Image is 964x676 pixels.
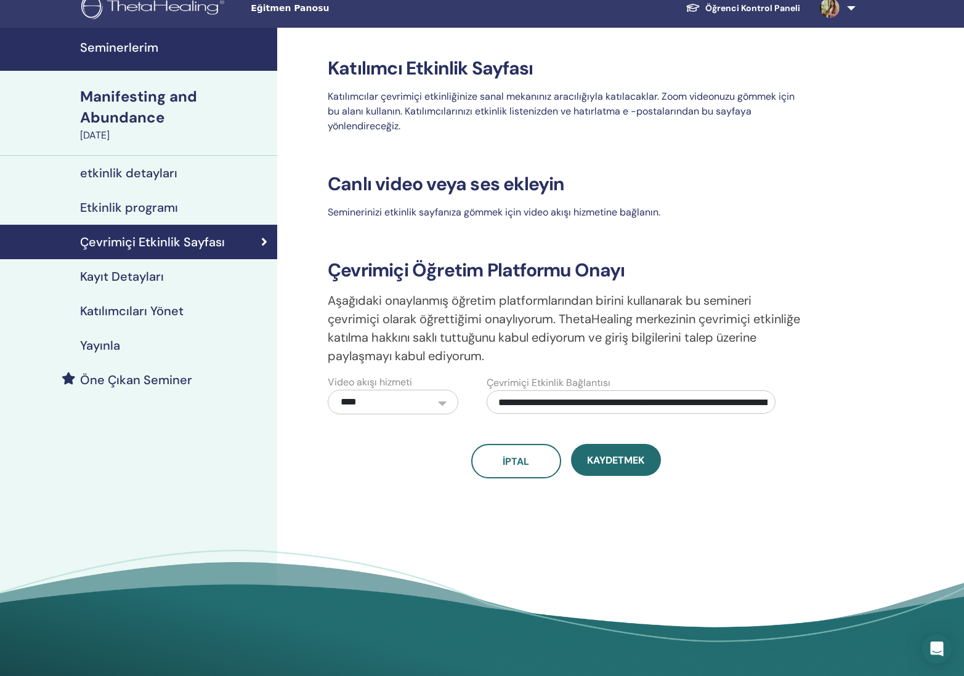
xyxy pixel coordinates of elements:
h4: Kayıt Detayları [80,269,164,284]
button: Kaydetmek [571,444,661,476]
label: Çevrimiçi Etkinlik Bağlantısı [487,376,610,390]
h4: etkinlik detayları [80,166,177,180]
h4: Katılımcıları Yönet [80,304,184,318]
h4: Çevrimiçi Etkinlik Sayfası [80,235,225,249]
div: Manifesting and Abundance [80,86,270,128]
h3: Katılımcı Etkinlik Sayfası [320,57,811,79]
h3: Canlı video veya ses ekleyin [320,173,811,195]
p: Katılımcılar çevrimiçi etkinliğinize sanal mekanınız aracılığıyla katılacaklar. Zoom videonuzu gö... [320,89,811,134]
div: [DATE] [80,128,270,143]
a: İptal [471,444,561,478]
span: İptal [503,455,529,468]
p: Seminerinizi etkinlik sayfanıza gömmek için video akışı hizmetine bağlanın. [320,205,811,220]
span: Eğitmen Panosu [251,2,435,15]
div: Open Intercom Messenger [922,634,952,664]
a: Manifesting and Abundance[DATE] [73,86,277,143]
img: graduation-cap-white.svg [686,2,700,13]
h4: Öne Çıkan Seminer [80,372,192,387]
h4: Etkinlik programı [80,200,178,215]
p: Aşağıdaki onaylanmış öğretim platformlarından birini kullanarak bu semineri çevrimiçi olarak öğre... [320,291,811,365]
h3: Çevrimiçi Öğretim Platformu Onayı [320,259,811,281]
h4: Yayınla [80,338,120,353]
span: Kaydetmek [587,454,644,467]
label: Video akışı hizmeti [328,375,412,390]
h4: Seminerlerim [80,40,270,55]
